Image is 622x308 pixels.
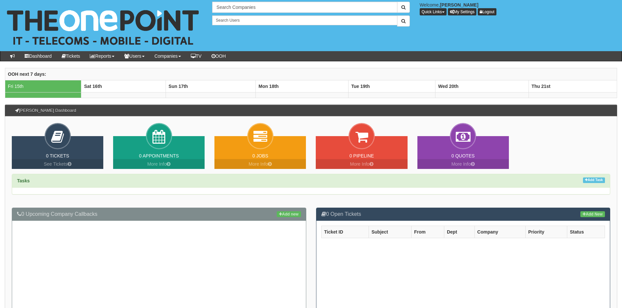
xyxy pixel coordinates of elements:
th: Dept [444,226,474,238]
th: Sun 17th [166,80,256,92]
a: Companies [150,51,186,61]
th: Sat 16th [81,80,166,92]
b: [PERSON_NAME] [440,2,478,8]
th: Subject [369,226,411,238]
a: Tickets [57,51,85,61]
th: Wed 20th [435,80,529,92]
a: See Tickets [12,159,103,169]
a: Users [119,51,150,61]
th: OOH next 7 days: [5,68,617,80]
a: OOH [207,51,231,61]
th: Status [567,226,605,238]
a: Add new [277,211,301,217]
th: Tue 19th [349,80,435,92]
th: Mon 18th [256,80,349,92]
a: 0 Appointments [139,153,179,158]
div: Welcome, [415,2,622,15]
a: Add Task [583,177,605,183]
a: 0 Pipeline [350,153,374,158]
a: Reports [85,51,119,61]
input: Search Users [212,15,397,25]
a: Add New [580,211,605,217]
a: 0 Jobs [252,153,268,158]
a: More Info [316,159,407,169]
th: Priority [525,226,567,238]
a: 0 Tickets [46,153,69,158]
th: Ticket ID [321,226,369,238]
a: More Info [214,159,306,169]
a: Dashboard [20,51,57,61]
a: TV [186,51,207,61]
h3: 0 Upcoming Company Callbacks [17,211,301,217]
a: More Info [113,159,205,169]
strong: Tasks [17,178,30,183]
h3: [PERSON_NAME] Dashboard [12,105,79,116]
td: Fri 15th [5,80,81,92]
th: Thu 21st [529,80,617,92]
a: 0 Quotes [451,153,475,158]
a: More Info [417,159,509,169]
input: Search Companies [212,2,397,13]
a: My Settings [448,8,477,15]
h3: 0 Open Tickets [321,211,605,217]
a: Logout [478,8,496,15]
th: Company [474,226,525,238]
th: From [411,226,444,238]
button: Quick Links [420,8,447,15]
